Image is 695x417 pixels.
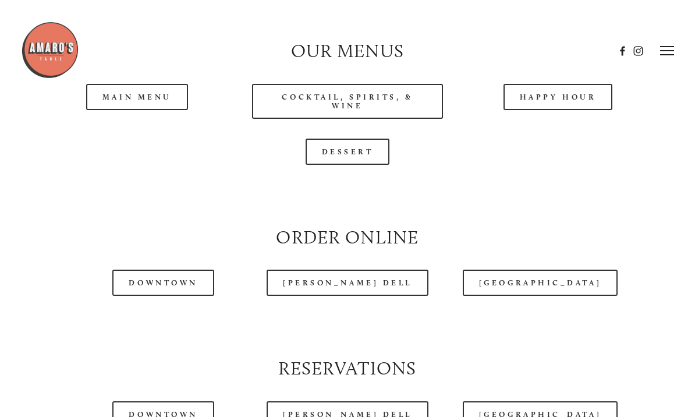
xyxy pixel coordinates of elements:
[42,355,654,381] h2: Reservations
[21,21,79,79] img: Amaro's Table
[42,224,654,250] h2: Order Online
[112,270,214,296] a: Downtown
[306,139,390,165] a: Dessert
[267,270,428,296] a: [PERSON_NAME] Dell
[463,270,618,296] a: [GEOGRAPHIC_DATA]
